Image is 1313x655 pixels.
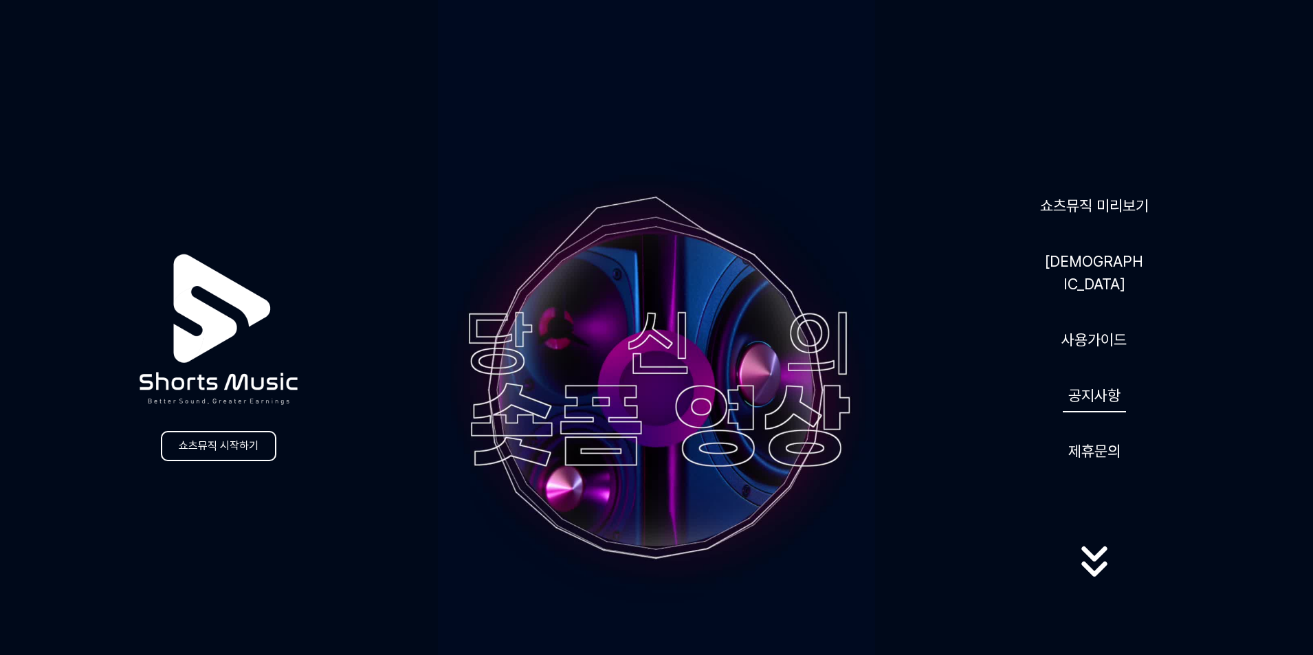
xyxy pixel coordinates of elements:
[1056,323,1132,357] a: 사용가이드
[106,217,331,442] img: logo
[1063,434,1126,468] button: 제휴문의
[1039,245,1149,301] a: [DEMOGRAPHIC_DATA]
[1063,379,1126,412] a: 공지사항
[161,431,276,461] a: 쇼츠뮤직 시작하기
[1035,189,1154,223] a: 쇼츠뮤직 미리보기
